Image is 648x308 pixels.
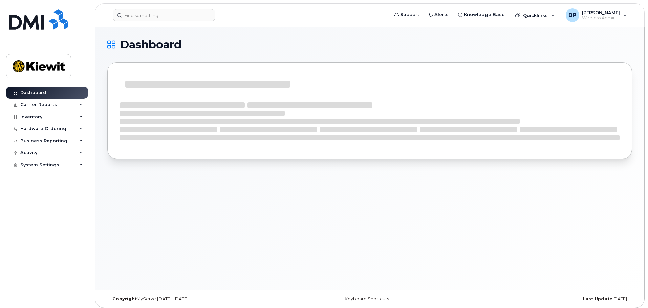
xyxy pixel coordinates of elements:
div: [DATE] [457,296,632,302]
a: Keyboard Shortcuts [345,296,389,301]
strong: Copyright [112,296,137,301]
div: MyServe [DATE]–[DATE] [107,296,282,302]
strong: Last Update [583,296,612,301]
span: Dashboard [120,40,181,50]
